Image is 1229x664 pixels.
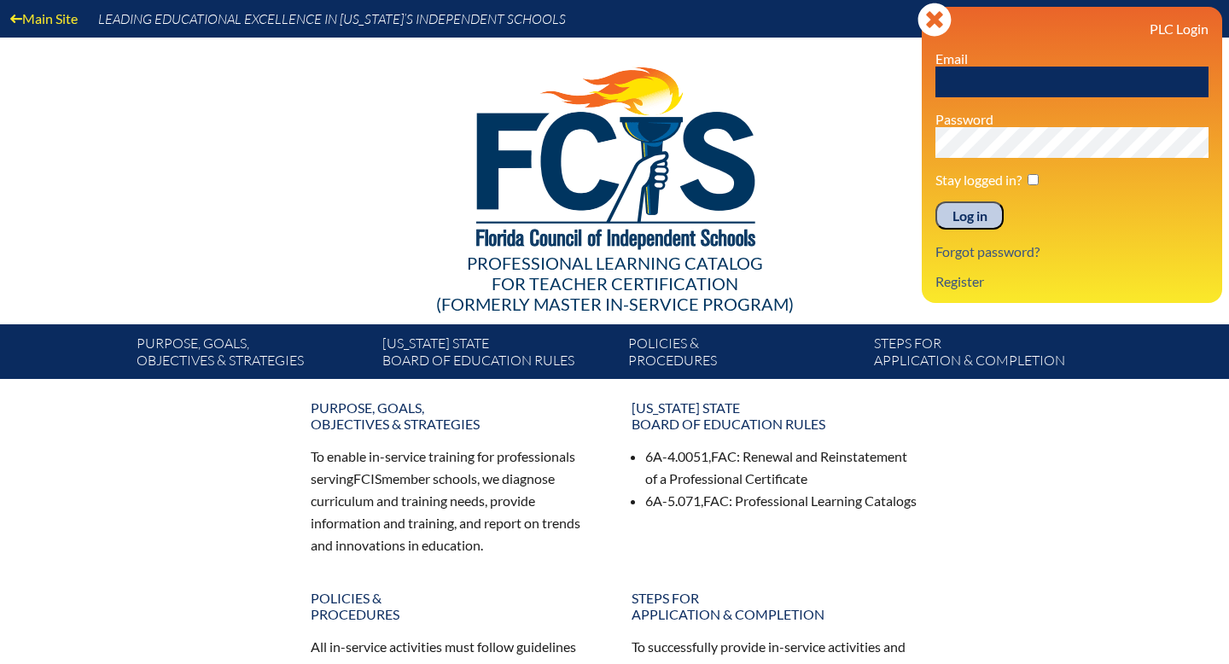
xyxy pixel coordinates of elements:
[711,448,737,464] span: FAC
[867,331,1113,379] a: Steps forapplication & completion
[300,583,608,629] a: Policies &Procedures
[3,7,84,30] a: Main Site
[703,492,729,509] span: FAC
[645,490,918,512] li: 6A-5.071, : Professional Learning Catalogs
[123,253,1106,314] div: Professional Learning Catalog (formerly Master In-service Program)
[935,20,1209,37] h3: PLC Login
[935,111,993,127] label: Password
[645,446,918,490] li: 6A-4.0051, : Renewal and Reinstatement of a Professional Certificate
[929,270,991,293] a: Register
[376,331,621,379] a: [US_STATE] StateBoard of Education rules
[935,172,1022,188] label: Stay logged in?
[621,393,929,439] a: [US_STATE] StateBoard of Education rules
[130,331,376,379] a: Purpose, goals,objectives & strategies
[300,393,608,439] a: Purpose, goals,objectives & strategies
[311,446,597,556] p: To enable in-service training for professionals serving member schools, we diagnose curriculum an...
[439,38,791,271] img: FCISlogo221.eps
[353,470,382,486] span: FCIS
[917,3,952,37] svg: Close
[621,583,929,629] a: Steps forapplication & completion
[935,201,1004,230] input: Log in
[935,50,968,67] label: Email
[492,273,738,294] span: for Teacher Certification
[929,240,1046,263] a: Forgot password?
[621,331,867,379] a: Policies &Procedures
